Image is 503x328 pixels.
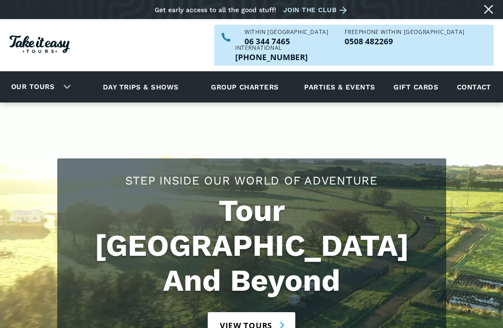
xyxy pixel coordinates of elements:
h1: Tour [GEOGRAPHIC_DATA] And Beyond [67,193,437,298]
div: Get early access to all the good stuff! [155,6,276,14]
div: Freephone WITHIN [GEOGRAPHIC_DATA] [345,29,464,35]
a: Group charters [199,74,290,100]
div: WITHIN [GEOGRAPHIC_DATA] [245,29,328,35]
a: Our tours [4,76,61,98]
a: Day trips & shows [91,74,190,100]
div: International [235,45,308,51]
img: Take it easy Tours logo [9,35,70,53]
a: Call us outside of NZ on +6463447465 [235,53,308,61]
a: Gift cards [389,74,443,100]
a: Homepage [9,31,70,60]
p: [PHONE_NUMBER] [235,53,308,61]
a: Close message [481,2,496,17]
a: Contact [452,74,496,100]
p: 0508 482269 [345,37,464,45]
a: Parties & events [299,74,380,100]
a: Join the club [283,4,350,16]
h2: Step Inside Our World Of Adventure [67,172,437,189]
a: Call us within NZ on 063447465 [245,37,328,45]
a: Call us freephone within NZ on 0508482269 [345,37,464,45]
p: 06 344 7465 [245,37,328,45]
